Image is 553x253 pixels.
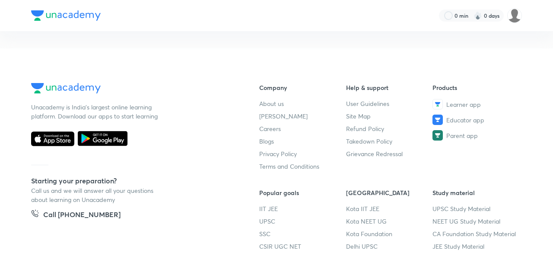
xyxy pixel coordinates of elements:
[346,83,433,92] h6: Help & support
[346,124,433,133] a: Refund Policy
[259,188,346,197] h6: Popular goals
[346,188,433,197] h6: [GEOGRAPHIC_DATA]
[346,112,433,121] a: Site Map
[346,229,433,238] a: Kota Foundation
[346,204,433,213] a: Kota IIT JEE
[346,217,433,226] a: Kota NEET UG
[43,209,121,221] h5: Call [PHONE_NUMBER]
[31,209,121,221] a: Call [PHONE_NUMBER]
[432,130,519,141] a: Parent app
[31,176,232,186] h5: Starting your preparation?
[346,137,433,146] a: Takedown Policy
[446,115,484,125] span: Educator app
[432,130,443,141] img: Parent app
[259,137,346,146] a: Blogs
[31,102,161,121] p: Unacademy is India’s largest online learning platform. Download our apps to start learning
[259,83,346,92] h6: Company
[446,100,481,109] span: Learner app
[432,99,519,109] a: Learner app
[31,10,101,21] img: Company Logo
[507,8,522,23] img: Aayushi Kashyap
[346,149,433,158] a: Grievance Redressal
[259,162,346,171] a: Terms and Conditions
[31,186,161,204] p: Call us and we will answer all your questions about learning on Unacademy
[259,124,346,133] a: Careers
[346,242,433,251] a: Delhi UPSC
[346,99,433,108] a: User Guidelines
[432,83,519,92] h6: Products
[259,124,281,133] span: Careers
[259,217,346,226] a: UPSC
[432,217,519,226] a: NEET UG Study Material
[259,99,346,108] a: About us
[432,115,443,125] img: Educator app
[432,204,519,213] a: UPSC Study Material
[474,11,482,20] img: streak
[432,229,519,238] a: CA Foundation Study Material
[31,83,101,93] img: Company Logo
[31,83,232,96] a: Company Logo
[259,149,346,158] a: Privacy Policy
[432,188,519,197] h6: Study material
[259,112,346,121] a: [PERSON_NAME]
[259,204,346,213] a: IIT JEE
[259,229,346,238] a: SSC
[259,242,346,251] a: CSIR UGC NET
[432,242,519,251] a: JEE Study Material
[432,115,519,125] a: Educator app
[432,99,443,109] img: Learner app
[446,131,478,140] span: Parent app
